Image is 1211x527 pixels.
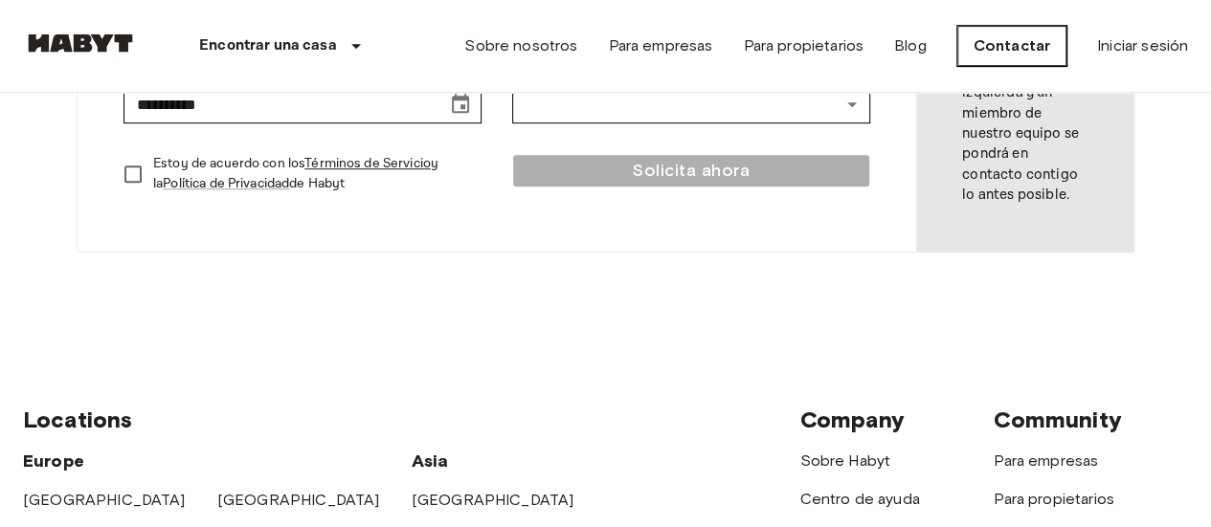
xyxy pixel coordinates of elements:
[799,490,919,508] a: Centro de ayuda
[199,34,337,57] p: Encontrar una casa
[1097,34,1188,57] a: Iniciar sesión
[994,490,1114,508] a: Para propietarios
[23,33,138,53] img: Habyt
[153,154,466,194] p: Estoy de acuerdo con los y la de Habyt
[608,34,712,57] a: Para empresas
[23,406,132,433] span: Locations
[994,451,1098,470] a: Para empresas
[441,85,480,123] button: Choose date, selected date is Oct 16, 2025
[412,450,449,472] span: Asia
[464,34,577,57] a: Sobre nosotros
[412,491,574,509] a: [GEOGRAPHIC_DATA]
[957,26,1066,66] a: Contactar
[217,491,380,509] a: [GEOGRAPHIC_DATA]
[962,41,1088,206] p: Rellena el formulario de la izquierda y un miembro de nuestro equipo se pondrá en contacto contig...
[994,406,1121,433] span: Community
[894,34,927,57] a: Blog
[163,175,289,192] a: Política de Privacidad
[743,34,863,57] a: Para propietarios
[23,450,84,472] span: Europe
[23,491,186,509] a: [GEOGRAPHIC_DATA]
[799,406,905,433] span: Company
[799,451,890,470] a: Sobre Habyt
[304,155,431,172] a: Términos de Servicio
